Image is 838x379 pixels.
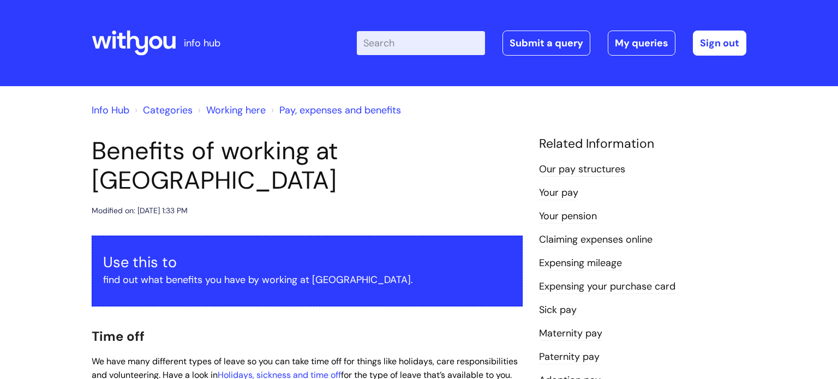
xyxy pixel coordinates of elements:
[539,350,600,364] a: Paternity pay
[268,101,401,119] li: Pay, expenses and benefits
[92,104,129,117] a: Info Hub
[539,327,602,341] a: Maternity pay
[539,136,746,152] h4: Related Information
[92,204,188,218] div: Modified on: [DATE] 1:33 PM
[539,256,622,270] a: Expensing mileage
[608,31,675,56] a: My queries
[103,254,511,271] h3: Use this to
[103,271,511,288] p: find out what benefits you have by working at [GEOGRAPHIC_DATA].
[195,101,266,119] li: Working here
[206,104,266,117] a: Working here
[539,163,625,177] a: Our pay structures
[279,104,401,117] a: Pay, expenses and benefits
[357,31,485,55] input: Search
[92,136,523,195] h1: Benefits of working at [GEOGRAPHIC_DATA]
[539,209,597,224] a: Your pension
[539,186,578,200] a: Your pay
[539,280,675,294] a: Expensing your purchase card
[143,104,193,117] a: Categories
[539,303,577,317] a: Sick pay
[184,34,220,52] p: info hub
[539,233,653,247] a: Claiming expenses online
[92,328,145,345] span: Time off
[357,31,746,56] div: | -
[132,101,193,119] li: Solution home
[502,31,590,56] a: Submit a query
[693,31,746,56] a: Sign out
